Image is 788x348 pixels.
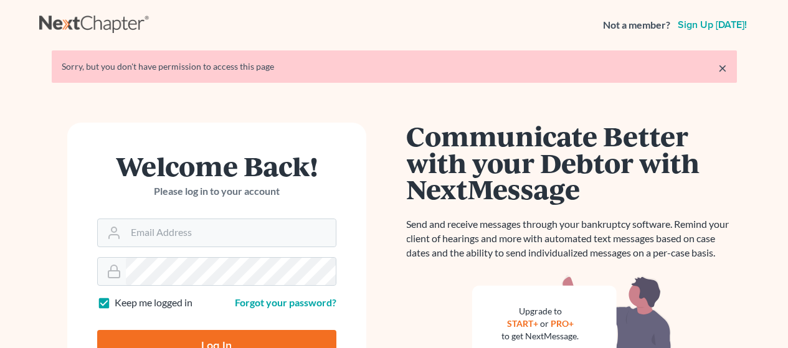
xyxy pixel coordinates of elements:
[675,20,749,30] a: Sign up [DATE]!
[407,217,737,260] p: Send and receive messages through your bankruptcy software. Remind your client of hearings and mo...
[507,318,538,329] a: START+
[551,318,574,329] a: PRO+
[235,296,336,308] a: Forgot your password?
[97,184,336,199] p: Please log in to your account
[540,318,549,329] span: or
[126,219,336,247] input: Email Address
[115,296,192,310] label: Keep me logged in
[407,123,737,202] h1: Communicate Better with your Debtor with NextMessage
[718,60,727,75] a: ×
[502,305,579,317] div: Upgrade to
[603,18,670,32] strong: Not a member?
[97,153,336,179] h1: Welcome Back!
[502,330,579,342] div: to get NextMessage.
[62,60,727,73] div: Sorry, but you don't have permission to access this page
